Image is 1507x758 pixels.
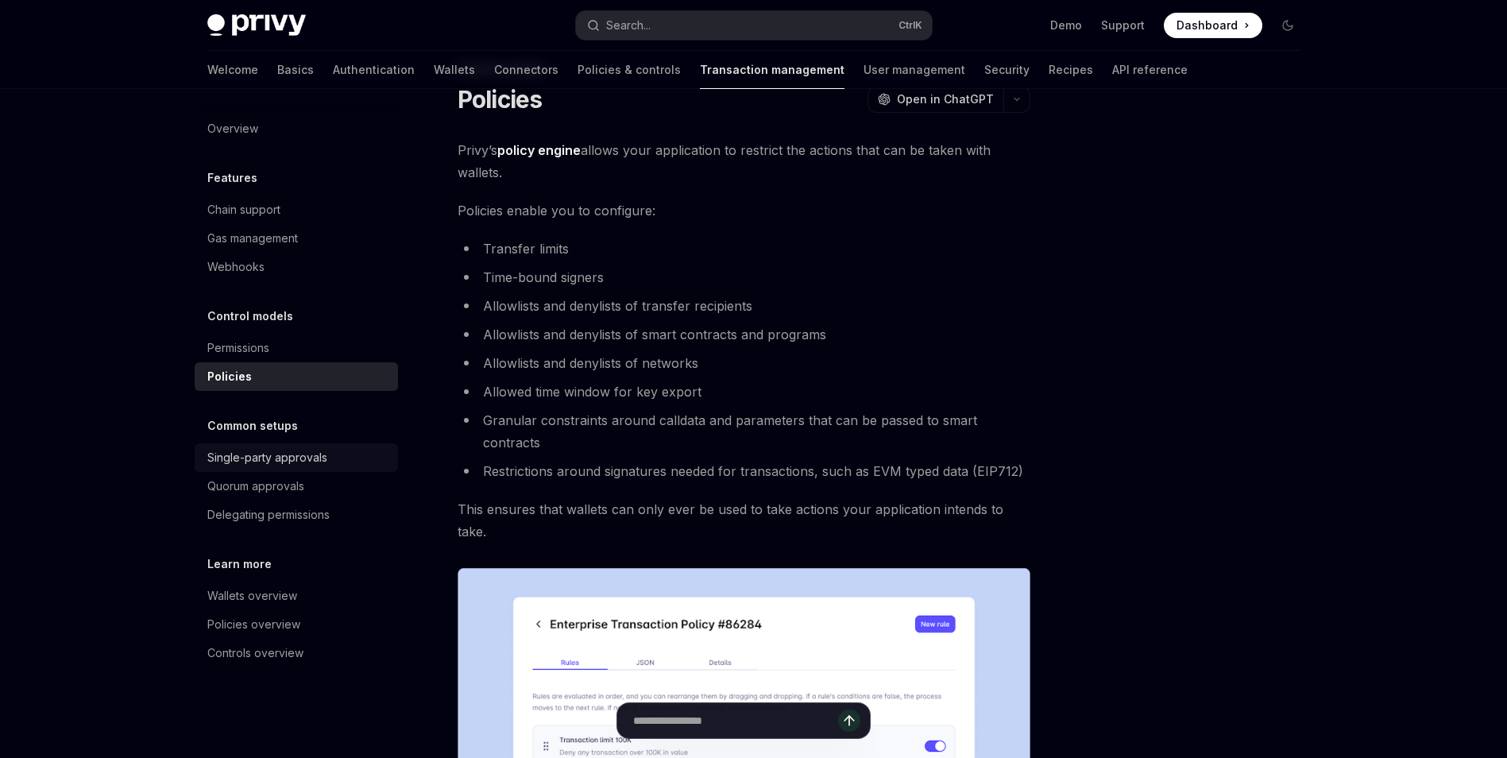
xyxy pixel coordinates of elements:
a: Overview [195,114,398,143]
a: Gas management [195,224,398,253]
li: Allowlists and denylists of smart contracts and programs [458,323,1030,346]
button: Search...CtrlK [576,11,932,40]
li: Time-bound signers [458,266,1030,288]
div: Policies [207,367,252,386]
span: Open in ChatGPT [897,91,994,107]
div: Permissions [207,338,269,358]
div: Policies overview [207,615,300,634]
a: Policies & controls [578,51,681,89]
span: Dashboard [1177,17,1238,33]
a: Connectors [494,51,558,89]
h5: Learn more [207,555,272,574]
a: Webhooks [195,253,398,281]
span: Policies enable you to configure: [458,199,1030,222]
div: Gas management [207,229,298,248]
a: API reference [1112,51,1188,89]
button: Toggle dark mode [1275,13,1300,38]
li: Allowed time window for key export [458,381,1030,403]
a: Single-party approvals [195,443,398,472]
a: Basics [277,51,314,89]
a: Delegating permissions [195,501,398,529]
h1: Policies [458,85,543,114]
a: User management [864,51,965,89]
a: Permissions [195,334,398,362]
img: dark logo [207,14,306,37]
a: Policies [195,362,398,391]
li: Allowlists and denylists of networks [458,352,1030,374]
input: Ask a question... [633,703,838,738]
h5: Control models [207,307,293,326]
strong: policy engine [497,142,581,158]
div: Quorum approvals [207,477,304,496]
a: Security [984,51,1030,89]
li: Transfer limits [458,238,1030,260]
div: Delegating permissions [207,505,330,524]
h5: Features [207,168,257,188]
div: Chain support [207,200,280,219]
a: Policies overview [195,610,398,639]
a: Recipes [1049,51,1093,89]
a: Support [1101,17,1145,33]
div: Overview [207,119,258,138]
div: Webhooks [207,257,265,277]
div: Controls overview [207,644,303,663]
li: Allowlists and denylists of transfer recipients [458,295,1030,317]
a: Transaction management [700,51,844,89]
div: Search... [606,16,651,35]
a: Authentication [333,51,415,89]
div: Single-party approvals [207,448,327,467]
a: Demo [1050,17,1082,33]
a: Quorum approvals [195,472,398,501]
a: Welcome [207,51,258,89]
a: Chain support [195,195,398,224]
span: Privy’s allows your application to restrict the actions that can be taken with wallets. [458,139,1030,184]
a: Wallets overview [195,582,398,610]
button: Open in ChatGPT [867,86,1003,113]
a: Dashboard [1164,13,1262,38]
span: This ensures that wallets can only ever be used to take actions your application intends to take. [458,498,1030,543]
button: Send message [838,710,860,732]
span: Ctrl K [898,19,922,32]
a: Controls overview [195,639,398,667]
li: Restrictions around signatures needed for transactions, such as EVM typed data (EIP712) [458,460,1030,482]
li: Granular constraints around calldata and parameters that can be passed to smart contracts [458,409,1030,454]
div: Wallets overview [207,586,297,605]
h5: Common setups [207,416,298,435]
a: Wallets [434,51,475,89]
